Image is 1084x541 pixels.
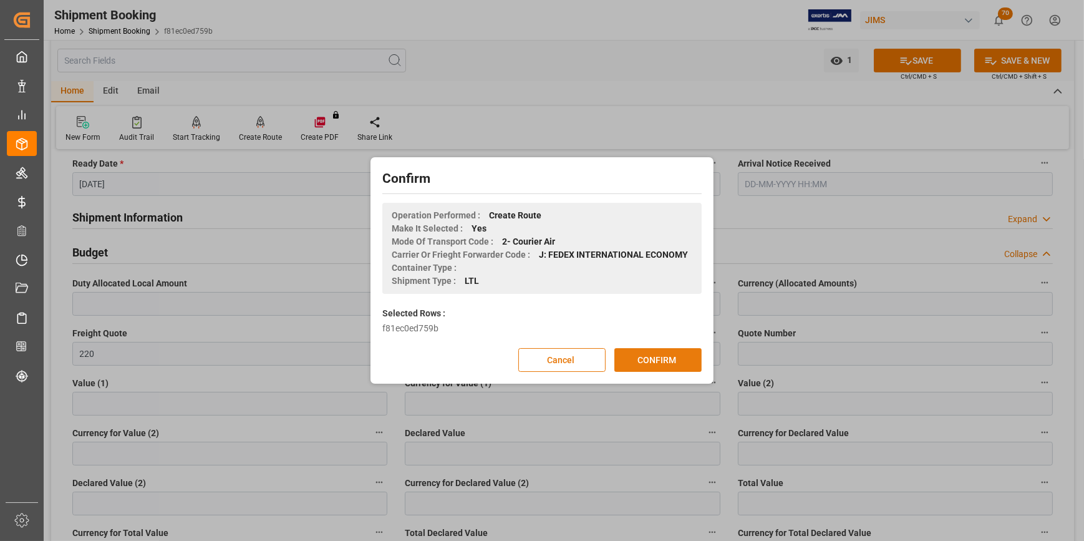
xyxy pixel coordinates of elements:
[392,275,456,288] span: Shipment Type :
[472,222,486,235] span: Yes
[382,322,702,335] div: f81ec0ed759b
[392,235,493,248] span: Mode Of Transport Code :
[382,169,702,189] h2: Confirm
[465,275,479,288] span: LTL
[614,348,702,372] button: CONFIRM
[382,307,445,320] label: Selected Rows :
[502,235,555,248] span: 2- Courier Air
[392,261,457,275] span: Container Type :
[539,248,688,261] span: J: FEDEX INTERNATIONAL ECONOMY
[392,209,480,222] span: Operation Performed :
[518,348,606,372] button: Cancel
[392,248,530,261] span: Carrier Or Frieght Forwarder Code :
[392,222,463,235] span: Make It Selected :
[489,209,541,222] span: Create Route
